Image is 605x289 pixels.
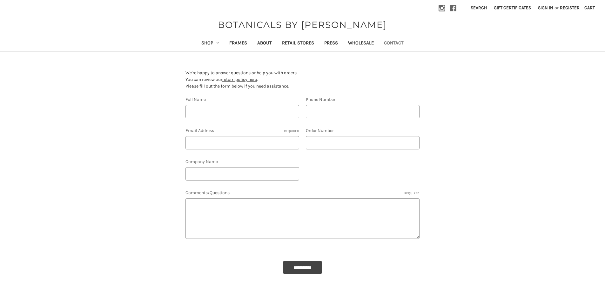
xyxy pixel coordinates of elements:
[185,69,420,89] p: We're happy to answer questions or help you with orders. You can review our . Please fill out the...
[277,36,319,51] a: Retail Stores
[185,127,299,134] label: Email Address
[222,77,257,82] a: return policy here
[196,36,224,51] a: Shop
[343,36,379,51] a: Wholesale
[306,96,420,103] label: Phone Number
[185,96,299,103] label: Full Name
[215,18,390,31] a: BOTANICALS BY [PERSON_NAME]
[379,36,409,51] a: Contact
[306,127,420,134] label: Order Number
[185,158,299,165] label: Company Name
[224,36,252,51] a: Frames
[252,36,277,51] a: About
[404,191,420,196] small: Required
[284,129,299,134] small: Required
[461,3,467,13] li: |
[584,5,595,10] span: Cart
[185,189,420,196] label: Comments/Questions
[554,4,559,11] span: or
[319,36,343,51] a: Press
